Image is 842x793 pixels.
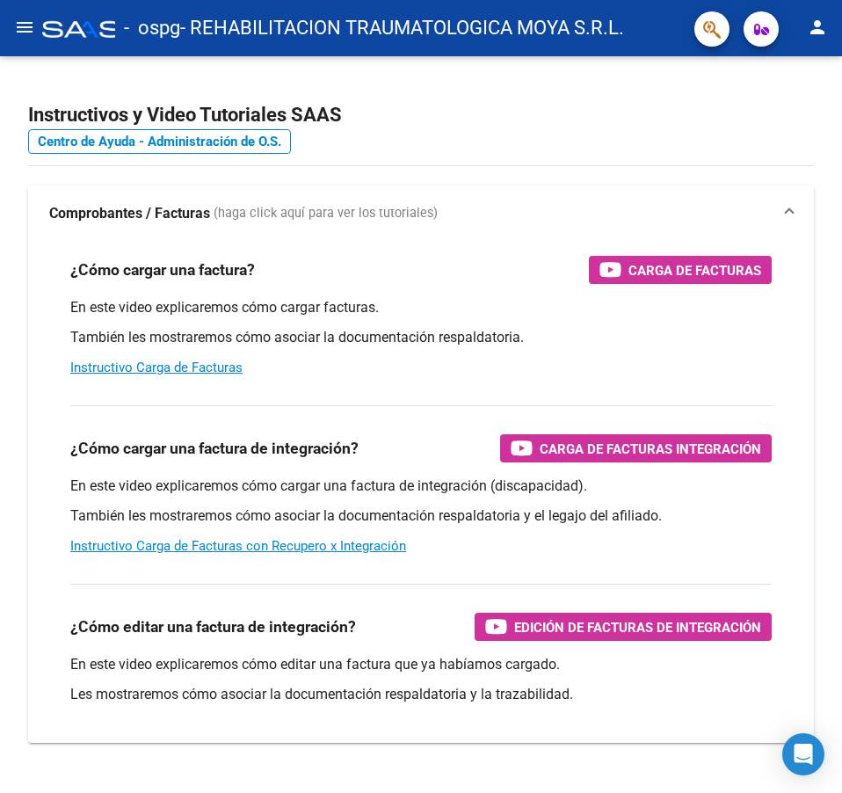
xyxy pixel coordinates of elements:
mat-expansion-panel-header: Comprobantes / Facturas (haga click aquí para ver los tutoriales) [28,186,814,242]
span: Carga de Facturas Integración [540,438,761,460]
h3: ¿Cómo cargar una factura? [70,258,255,282]
button: Carga de Facturas [589,256,772,284]
span: (haga click aquí para ver los tutoriales) [214,204,438,223]
div: Open Intercom Messenger [782,733,824,775]
a: Instructivo Carga de Facturas con Recupero x Integración [70,538,406,554]
h3: ¿Cómo cargar una factura de integración? [70,436,359,461]
button: Edición de Facturas de integración [475,613,772,641]
a: Centro de Ayuda - Administración de O.S. [28,129,291,154]
button: Carga de Facturas Integración [500,434,772,462]
mat-icon: person [807,17,828,38]
div: Comprobantes / Facturas (haga click aquí para ver los tutoriales) [28,242,814,743]
h3: ¿Cómo editar una factura de integración? [70,615,356,639]
p: Les mostraremos cómo asociar la documentación respaldatoria y la trazabilidad. [70,685,772,704]
mat-icon: menu [14,17,35,38]
p: En este video explicaremos cómo cargar facturas. [70,298,772,317]
p: En este video explicaremos cómo cargar una factura de integración (discapacidad). [70,477,772,496]
p: También les mostraremos cómo asociar la documentación respaldatoria y el legajo del afiliado. [70,506,772,526]
a: Instructivo Carga de Facturas [70,360,243,375]
span: - REHABILITACION TRAUMATOLOGICA MOYA S.R.L. [180,9,624,47]
span: - ospg [124,9,180,47]
p: También les mostraremos cómo asociar la documentación respaldatoria. [70,328,772,347]
p: En este video explicaremos cómo editar una factura que ya habíamos cargado. [70,655,772,674]
h2: Instructivos y Video Tutoriales SAAS [28,98,814,132]
span: Edición de Facturas de integración [514,616,761,638]
strong: Comprobantes / Facturas [49,204,210,223]
span: Carga de Facturas [628,259,761,281]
